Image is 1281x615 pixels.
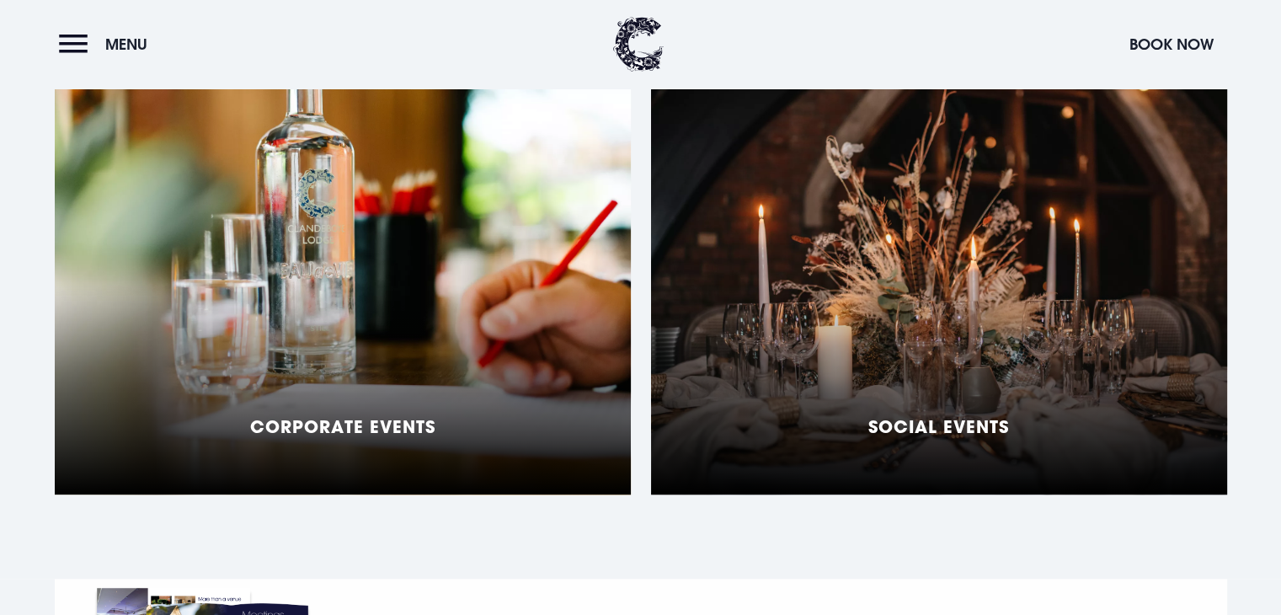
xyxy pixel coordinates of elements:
h5: Social Events [868,416,1009,436]
a: Social Events [651,73,1227,495]
img: Clandeboye Lodge [613,17,664,72]
h5: Corporate Events [250,416,435,436]
span: Menu [105,35,147,54]
a: Corporate Events [55,73,631,495]
button: Menu [59,26,156,62]
button: Book Now [1121,26,1222,62]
